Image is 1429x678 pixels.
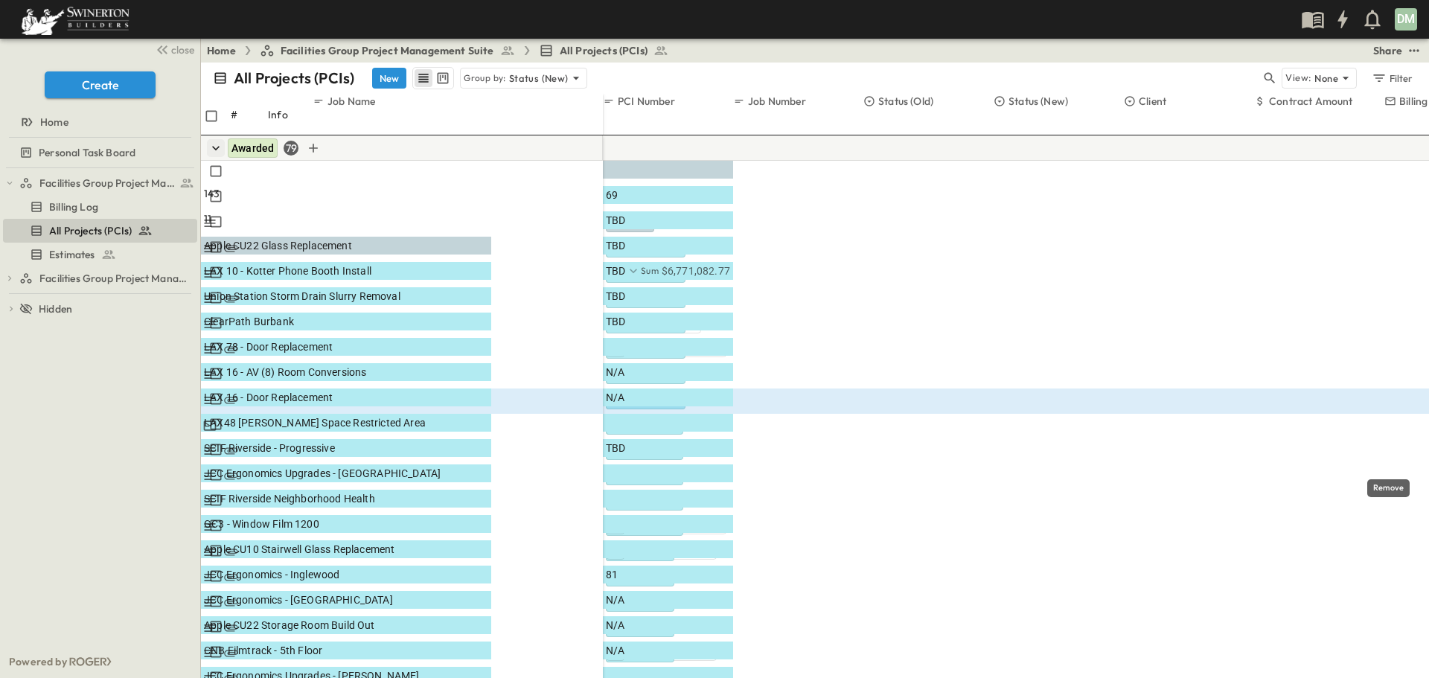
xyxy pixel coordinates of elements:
button: test [1405,42,1423,60]
span: GC3 - Window Film 1200 [204,517,319,531]
p: Status (New) [509,71,569,86]
div: Info [268,94,313,135]
span: CNB Filmtrack - 5th Floor [204,643,322,658]
span: All Projects (PCIs) [49,223,132,238]
p: Status (New) [1008,94,1068,109]
span: JCC Ergonomics - [GEOGRAPHIC_DATA] [204,592,393,607]
span: Hidden [39,301,72,316]
span: TBD [606,289,626,304]
span: LAX 16 - AV (8) Room Conversions [204,365,366,380]
p: View: [1285,70,1311,86]
nav: breadcrumbs [207,43,677,58]
p: Group by: [464,71,506,86]
button: Add Row in Group [304,139,322,157]
span: N/A [606,618,625,633]
div: DM [1395,8,1417,31]
p: Sum [641,264,659,277]
div: test [3,266,197,290]
span: Facilities Group Project Management Suite (Copy) [39,271,191,286]
span: JCC Ergonomics - Inglewood [204,567,339,582]
span: $6,771,082.77 [662,263,730,278]
span: Awarded [231,142,274,154]
span: TBD [606,238,626,253]
span: Personal Task Board [39,145,135,160]
span: N/A [606,365,625,380]
span: TBD [606,314,626,329]
button: row view [415,69,432,87]
span: LAX 16 - Door Replacement [204,390,333,405]
span: SCIF Riverside Neighborhood Health [204,491,375,506]
div: # [231,94,268,135]
span: LAX 78 - Door Replacement [204,339,333,354]
div: Remove [1367,479,1410,497]
span: Home [40,115,68,129]
span: Billing Log [49,199,98,214]
span: Apple CU10 Stairwell Glass Replacement [204,542,394,557]
div: test [3,219,197,243]
p: Status (Old) [878,94,933,109]
span: TBD [606,213,626,228]
button: kanban view [433,69,452,87]
span: ClearPath Burbank [204,314,294,329]
span: N/A [606,592,625,607]
span: N/A [606,390,625,405]
span: LAX48 [PERSON_NAME] Space Restricted Area [204,415,426,430]
span: 69 [606,188,618,202]
div: test [3,171,197,195]
p: None [1314,71,1338,86]
button: Create [45,71,156,98]
span: Estimates [49,247,95,262]
span: All Projects (PCIs) [560,43,648,58]
p: Client [1139,94,1166,109]
div: 79 [284,141,298,156]
span: Facilities Group Project Management Suite [39,176,176,191]
div: Filter [1371,70,1413,86]
span: Facilities Group Project Management Suite [281,43,494,58]
span: LAX 10 - Kotter Phone Booth Install [204,263,371,278]
span: Apple CU22 Storage Room Build Out [204,618,375,633]
span: SCIF Riverside - Progressive [204,441,335,455]
img: 6c363589ada0b36f064d841b69d3a419a338230e66bb0a533688fa5cc3e9e735.png [18,4,132,35]
span: TBD [606,441,626,455]
p: Job Number [748,94,806,109]
div: table view [412,67,454,89]
div: Share [1373,43,1402,58]
button: New [372,68,406,89]
p: Job Name [327,94,375,109]
p: Contract Amount [1269,94,1353,109]
span: 81 [606,567,618,582]
span: Apple CU22 Glass Replacement [204,238,352,253]
a: Home [207,43,236,58]
span: close [171,42,194,57]
div: test [3,195,197,219]
div: test [3,243,197,266]
p: PCI Number [618,94,675,109]
span: N/A [606,643,625,658]
p: All Projects (PCIs) [234,68,354,89]
span: Union Station Storm Drain Slurry Removal [204,289,400,304]
span: JCC Ergonomics Upgrades - [GEOGRAPHIC_DATA] [204,466,441,481]
div: test [3,141,197,164]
